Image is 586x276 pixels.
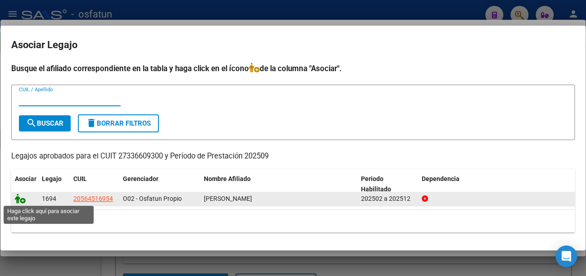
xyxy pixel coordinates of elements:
span: O02 - Osfatun Propio [123,195,182,202]
span: CUIL [73,175,87,182]
span: Gerenciador [123,175,158,182]
span: Legajo [42,175,62,182]
h4: Busque el afiliado correspondiente en la tabla y haga click en el ícono de la columna "Asociar". [11,63,575,74]
datatable-header-cell: Asociar [11,169,38,199]
mat-icon: search [26,118,37,128]
datatable-header-cell: CUIL [70,169,119,199]
button: Buscar [19,115,71,131]
div: Open Intercom Messenger [555,245,577,267]
datatable-header-cell: Legajo [38,169,70,199]
span: CARRIZO EMILIANO [204,195,252,202]
span: Borrar Filtros [86,119,151,127]
span: Dependencia [422,175,460,182]
span: Nombre Afiliado [204,175,251,182]
datatable-header-cell: Periodo Habilitado [357,169,418,199]
span: Asociar [15,175,36,182]
button: Borrar Filtros [78,114,159,132]
h2: Asociar Legajo [11,36,575,54]
span: Periodo Habilitado [361,175,391,193]
div: 202502 a 202512 [361,194,415,204]
datatable-header-cell: Nombre Afiliado [200,169,357,199]
span: 1694 [42,195,56,202]
span: 20564516954 [73,195,113,202]
p: Legajos aprobados para el CUIT 27336609300 y Período de Prestación 202509 [11,151,575,162]
datatable-header-cell: Gerenciador [119,169,200,199]
datatable-header-cell: Dependencia [418,169,575,199]
span: Buscar [26,119,63,127]
mat-icon: delete [86,118,97,128]
div: 1 registros [11,210,575,232]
